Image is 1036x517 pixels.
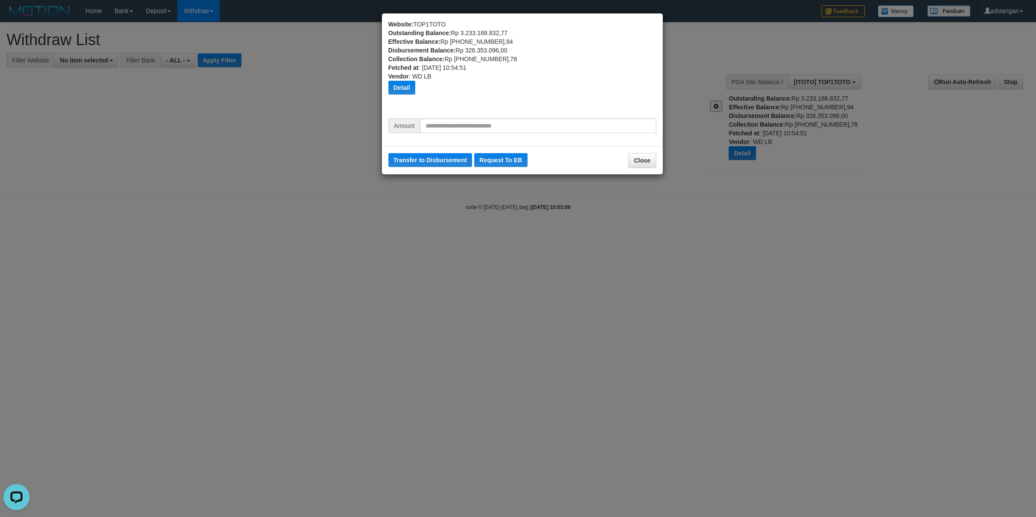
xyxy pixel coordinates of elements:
span: Amount [388,118,420,133]
b: Outstanding Balance: [388,29,451,36]
button: Open LiveChat chat widget [3,3,29,29]
b: Vendor [388,73,409,80]
button: Transfer to Disbursement [388,153,472,167]
b: Disbursement Balance: [388,47,456,54]
b: Effective Balance: [388,38,441,45]
button: Detail [388,81,415,95]
b: Website: [388,21,414,28]
div: TOP1TOTO Rp 3.233.188.832,77 Rp [PHONE_NUMBER],94 Rp 326.353.096,00 Rp [PHONE_NUMBER],78 : [DATE]... [388,20,656,118]
button: Close [628,153,656,168]
b: Collection Balance: [388,56,445,62]
b: Fetched at [388,64,419,71]
button: Request To EB [474,153,528,167]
